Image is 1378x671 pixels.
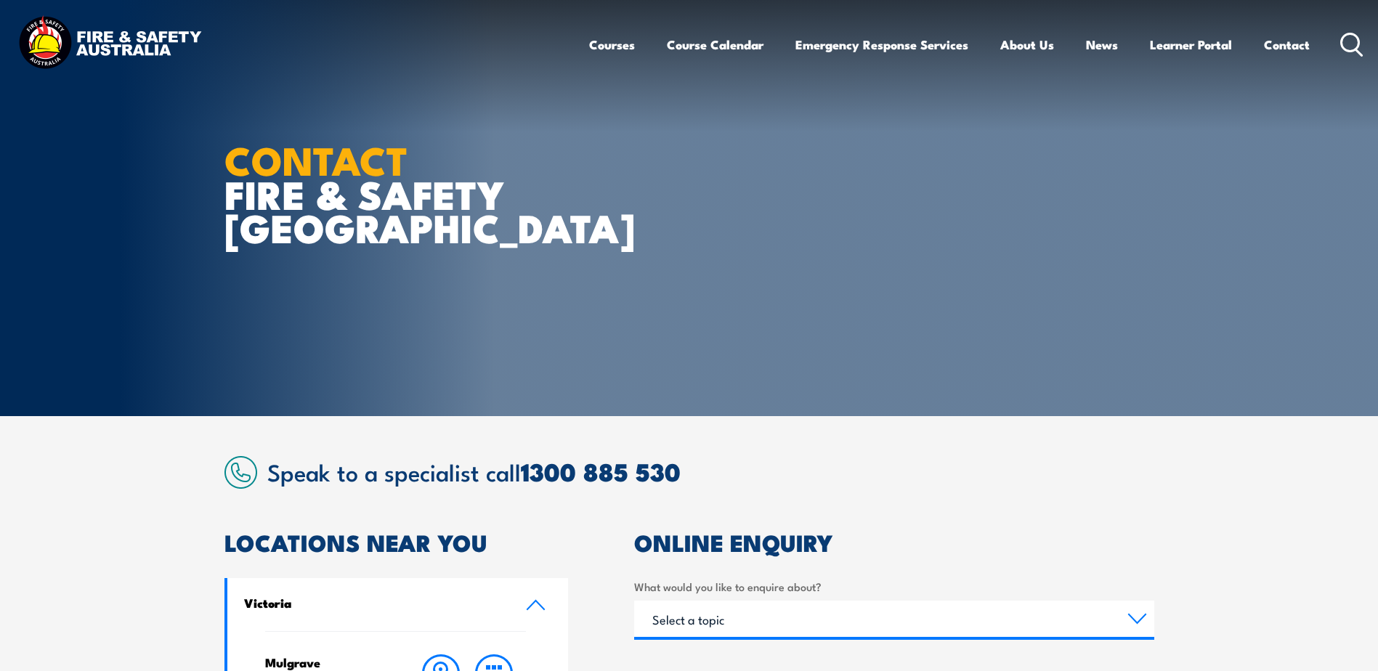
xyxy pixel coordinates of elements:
[667,25,763,64] a: Course Calendar
[265,654,386,670] h4: Mulgrave
[244,595,504,611] h4: Victoria
[634,532,1154,552] h2: ONLINE ENQUIRY
[634,578,1154,595] label: What would you like to enquire about?
[795,25,968,64] a: Emergency Response Services
[267,458,1154,484] h2: Speak to a specialist call
[589,25,635,64] a: Courses
[227,578,569,631] a: Victoria
[521,452,681,490] a: 1300 885 530
[1000,25,1054,64] a: About Us
[1086,25,1118,64] a: News
[1264,25,1310,64] a: Contact
[224,532,569,552] h2: LOCATIONS NEAR YOU
[1150,25,1232,64] a: Learner Portal
[224,129,408,189] strong: CONTACT
[224,142,583,244] h1: FIRE & SAFETY [GEOGRAPHIC_DATA]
